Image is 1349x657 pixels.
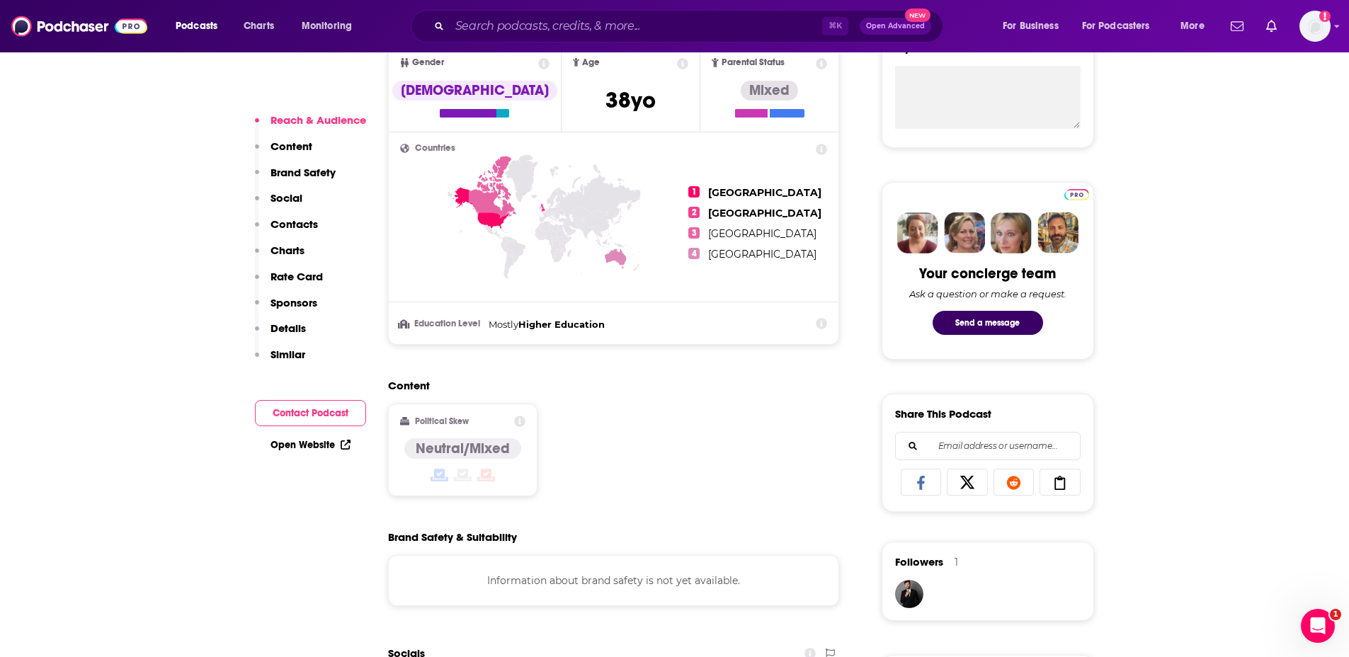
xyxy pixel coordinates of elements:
[271,166,336,179] p: Brand Safety
[1330,609,1341,620] span: 1
[255,296,317,322] button: Sponsors
[388,530,517,544] h2: Brand Safety & Suitability
[994,469,1035,496] a: Share on Reddit
[897,212,938,253] img: Sydney Profile
[1037,212,1078,253] img: Jon Profile
[866,23,925,30] span: Open Advanced
[255,113,366,139] button: Reach & Audience
[895,432,1081,460] div: Search followers
[255,166,336,192] button: Brand Safety
[292,15,370,38] button: open menu
[392,81,557,101] div: [DEMOGRAPHIC_DATA]
[450,15,822,38] input: Search podcasts, credits, & more...
[895,555,943,569] span: Followers
[905,8,930,22] span: New
[1319,11,1331,22] svg: Add a profile image
[1299,11,1331,42] span: Logged in as elleb2btech
[1225,14,1249,38] a: Show notifications dropdown
[822,17,848,35] span: ⌘ K
[388,379,829,392] h2: Content
[907,433,1069,459] input: Email address or username...
[271,439,351,451] a: Open Website
[234,15,283,38] a: Charts
[302,16,352,36] span: Monitoring
[412,58,444,67] span: Gender
[944,212,985,253] img: Barbara Profile
[688,207,700,218] span: 2
[909,288,1066,299] div: Ask a question or make a request.
[919,265,1056,282] div: Your concierge team
[255,270,323,296] button: Rate Card
[388,555,840,606] div: Information about brand safety is not yet available.
[1260,14,1282,38] a: Show notifications dropdown
[991,212,1032,253] img: Jules Profile
[255,139,312,166] button: Content
[708,186,821,199] span: [GEOGRAPHIC_DATA]
[1299,11,1331,42] button: Show profile menu
[947,469,988,496] a: Share on X/Twitter
[255,191,302,217] button: Social
[1171,15,1222,38] button: open menu
[933,311,1043,335] button: Send a message
[255,400,366,426] button: Contact Podcast
[255,321,306,348] button: Details
[1064,189,1089,200] img: Podchaser Pro
[271,321,306,335] p: Details
[1299,11,1331,42] img: User Profile
[708,227,816,240] span: [GEOGRAPHIC_DATA]
[895,41,1081,66] label: My Notes
[518,319,605,330] span: Higher Education
[271,191,302,205] p: Social
[415,416,469,426] h2: Political Skew
[1082,16,1150,36] span: For Podcasters
[489,319,518,330] span: Mostly
[605,86,656,114] span: 38 yo
[688,227,700,239] span: 3
[688,248,700,259] span: 4
[415,144,455,153] span: Countries
[1003,16,1059,36] span: For Business
[271,270,323,283] p: Rate Card
[244,16,274,36] span: Charts
[424,10,957,42] div: Search podcasts, credits, & more...
[901,469,942,496] a: Share on Facebook
[955,556,958,569] div: 1
[708,207,821,219] span: [GEOGRAPHIC_DATA]
[1064,187,1089,200] a: Pro website
[255,217,318,244] button: Contacts
[708,248,816,261] span: [GEOGRAPHIC_DATA]
[271,113,366,127] p: Reach & Audience
[860,18,931,35] button: Open AdvancedNew
[993,15,1076,38] button: open menu
[1073,15,1171,38] button: open menu
[271,348,305,361] p: Similar
[255,244,304,270] button: Charts
[895,407,991,421] h3: Share This Podcast
[271,217,318,231] p: Contacts
[271,244,304,257] p: Charts
[582,58,600,67] span: Age
[722,58,785,67] span: Parental Status
[688,186,700,198] span: 1
[255,348,305,374] button: Similar
[416,440,510,457] h4: Neutral/Mixed
[271,296,317,309] p: Sponsors
[271,139,312,153] p: Content
[400,319,483,328] h3: Education Level
[1040,469,1081,496] a: Copy Link
[166,15,236,38] button: open menu
[11,13,147,40] img: Podchaser - Follow, Share and Rate Podcasts
[1301,609,1335,643] iframe: Intercom live chat
[176,16,217,36] span: Podcasts
[895,580,923,608] img: JohirMia
[741,81,798,101] div: Mixed
[1180,16,1205,36] span: More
